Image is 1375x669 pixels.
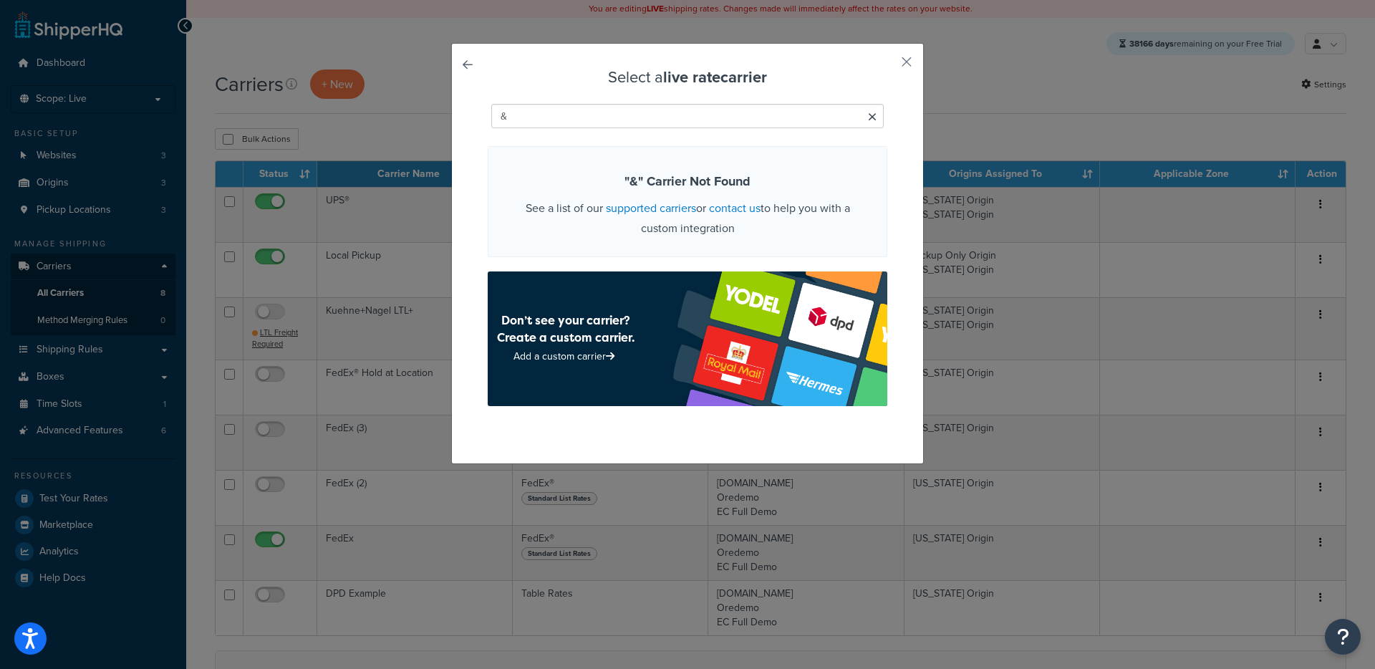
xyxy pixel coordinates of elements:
[513,349,618,364] a: Add a custom carrier
[868,107,877,127] span: Clear search query
[663,65,767,89] strong: live rate carrier
[496,312,635,346] h4: Don’t see your carrier? Create a custom carrier.
[1325,619,1361,655] button: Open Resource Center
[488,146,887,257] div: See a list of our or to help you with a custom integration
[491,104,884,128] input: Search Carriers
[506,172,869,191] h4: " & " Carrier Not Found
[606,200,696,216] a: supported carriers
[488,69,887,86] h3: Select a
[709,200,761,216] a: contact us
